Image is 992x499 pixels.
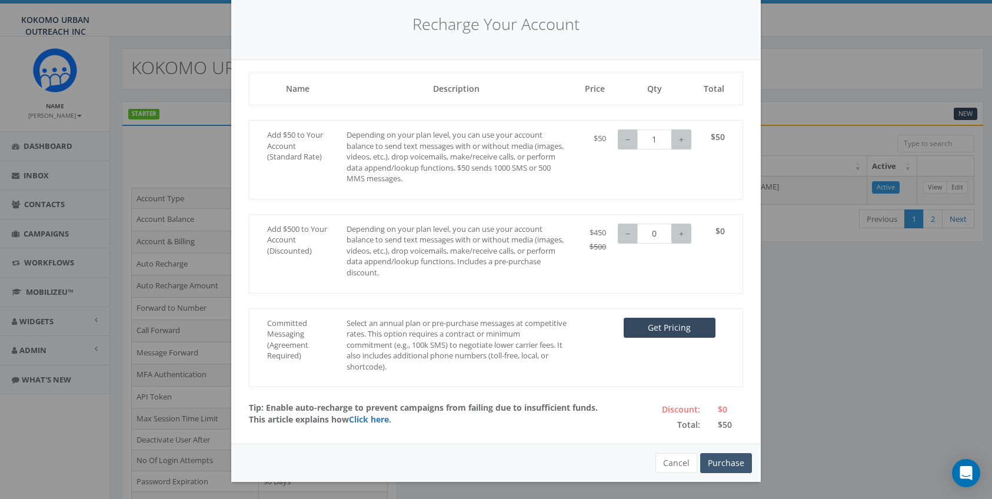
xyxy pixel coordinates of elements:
button: + [671,224,691,244]
h5: $50 [703,132,725,141]
h5: Name [267,84,329,93]
button: − [618,129,638,149]
span: $450 [590,227,606,238]
span: $50 [594,133,606,144]
h5: Total: [633,420,701,429]
button: Cancel [655,453,697,473]
h5: $50 [718,420,743,429]
p: Select an annual plan or pre-purchase messages at competitive rates. This option requires a contr... [347,318,567,372]
div: Open Intercom Messenger [952,459,980,487]
button: Purchase [700,453,752,473]
h5: $0 [703,227,725,235]
h5: Description [347,84,567,93]
p: Add $500 to Your Account (Discounted) [267,224,329,257]
a: Click here [349,414,389,425]
p: Committed Messaging (Agreement Required) [267,318,329,361]
p: Add $50 to Your Account (Standard Rate) [267,129,329,162]
button: + [671,129,691,149]
button: Get Pricing [624,318,715,338]
span: $500 [590,241,606,252]
h5: Total [703,84,725,93]
p: Depending on your plan level, you can use your account balance to send text messages with or with... [347,129,567,184]
p: Tip: Enable auto-recharge to prevent campaigns from failing due to insufficient funds. This artic... [249,402,615,425]
h4: Recharge Your Account [249,13,743,36]
button: − [618,224,638,244]
h5: $0 [718,405,743,414]
p: Depending on your plan level, you can use your account balance to send text messages with or with... [347,224,567,278]
h5: Discount: [633,405,701,414]
h5: Qty [624,84,685,93]
h5: Price [584,84,606,93]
